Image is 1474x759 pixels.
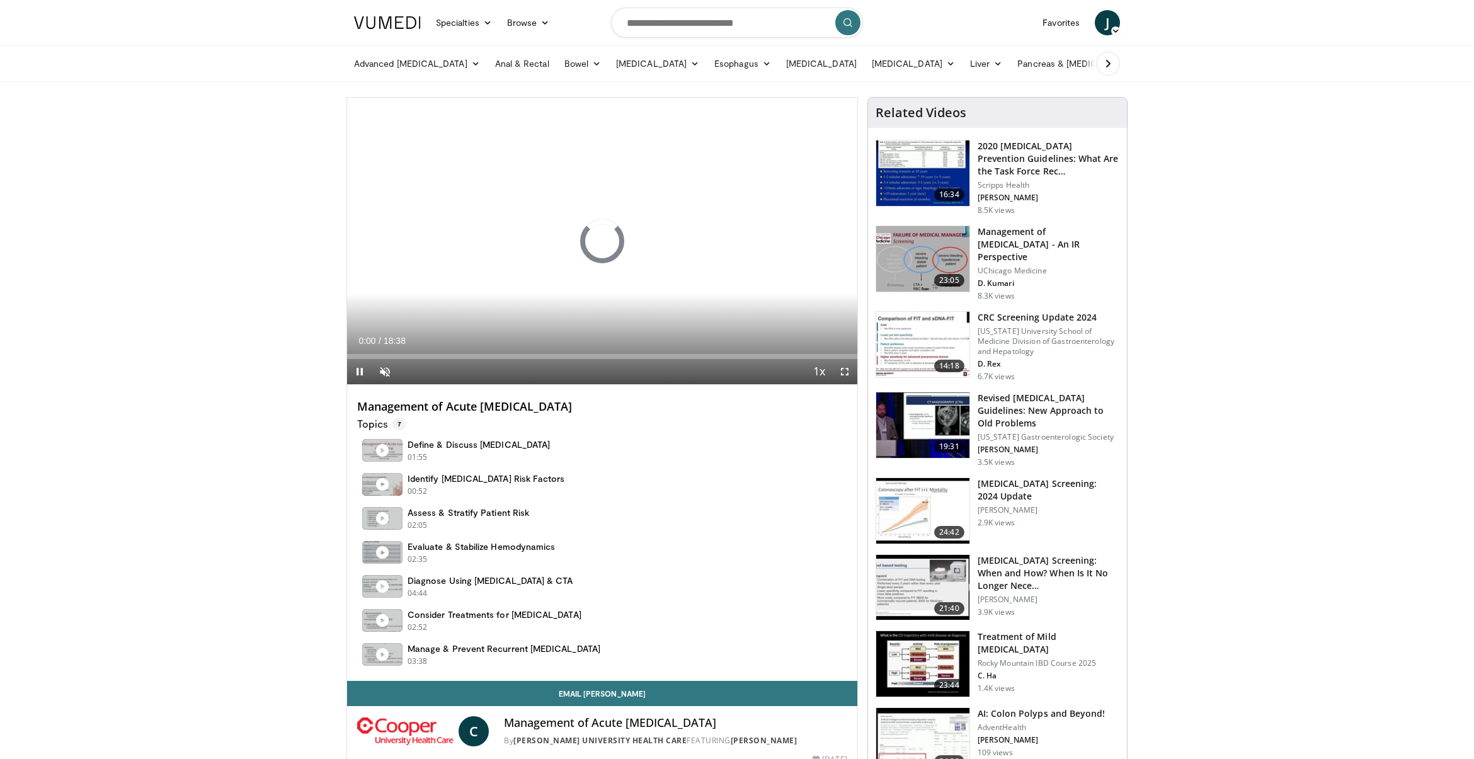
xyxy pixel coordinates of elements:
[876,555,969,620] img: 77cb6b5f-a603-4fe4-a4bb-7ebc24ae7176.150x105_q85_crop-smart_upscale.jpg
[978,722,1105,733] p: AdventHealth
[408,643,600,654] h4: Manage & Prevent Recurrent [MEDICAL_DATA]
[347,681,857,706] a: Email [PERSON_NAME]
[934,440,964,453] span: 19:31
[408,656,428,667] p: 03:38
[876,554,1119,621] a: 21:40 [MEDICAL_DATA] Screening: When and How? When Is It No Longer Nece… [PERSON_NAME] 3.9K views
[408,439,550,450] h4: Define & Discuss [MEDICAL_DATA]
[357,716,454,746] img: Cooper University Health Care
[504,735,847,746] div: By FEATURING
[408,622,428,633] p: 02:52
[978,445,1119,455] p: [PERSON_NAME]
[408,507,529,518] h4: Assess & Stratify Patient Risk
[934,360,964,372] span: 14:18
[876,478,969,544] img: ac114b1b-ca58-43de-a309-898d644626b7.150x105_q85_crop-smart_upscale.jpg
[978,683,1015,693] p: 1.4K views
[372,359,397,384] button: Unmute
[876,312,969,377] img: 91500494-a7c6-4302-a3df-6280f031e251.150x105_q85_crop-smart_upscale.jpg
[408,473,565,484] h4: Identify [MEDICAL_DATA] Risk Factors
[428,10,500,35] a: Specialties
[978,372,1015,382] p: 6.7K views
[978,266,1119,276] p: UChicago Medicine
[978,140,1119,178] h3: 2020 [MEDICAL_DATA] Prevention Guidelines: What Are the Task Force Rec…
[978,180,1119,190] p: Scripps Health
[731,735,797,746] a: [PERSON_NAME]
[978,505,1119,515] p: [PERSON_NAME]
[408,541,555,552] h4: Evaluate & Stabilize Hemodynamics
[408,486,428,497] p: 00:52
[611,8,863,38] input: Search topics, interventions
[978,631,1119,656] h3: Treatment of Mild [MEDICAL_DATA]
[876,140,1119,215] a: 16:34 2020 [MEDICAL_DATA] Prevention Guidelines: What Are the Task Force Rec… Scripps Health [PER...
[934,274,964,287] span: 23:05
[934,188,964,201] span: 16:34
[408,575,573,586] h4: Diagnose Using [MEDICAL_DATA] & CTA
[876,311,1119,382] a: 14:18 CRC Screening Update 2024 [US_STATE] University School of Medicine Division of Gastroentero...
[876,631,1119,697] a: 23:44 Treatment of Mild [MEDICAL_DATA] Rocky Mountain IBD Course 2025 C. Ha 1.4K views
[978,225,1119,263] h3: Management of [MEDICAL_DATA] - An IR Perspective
[876,226,969,292] img: f07a691c-eec3-405b-bc7b-19fe7e1d3130.150x105_q85_crop-smart_upscale.jpg
[978,311,1119,324] h3: CRC Screening Update 2024
[488,51,557,76] a: Anal & Rectal
[557,51,608,76] a: Bowel
[379,336,381,346] span: /
[354,16,421,29] img: VuMedi Logo
[357,400,847,414] h4: Management of Acute [MEDICAL_DATA]
[504,716,847,730] h4: Management of Acute [MEDICAL_DATA]
[978,748,1013,758] p: 109 views
[978,326,1119,357] p: [US_STATE] University School of Medicine Division of Gastroenterology and Hepatology
[1095,10,1120,35] a: J
[978,359,1119,369] p: D. Rex
[876,225,1119,301] a: 23:05 Management of [MEDICAL_DATA] - An IR Perspective UChicago Medicine D. Kumari 8.3K views
[408,609,581,620] h4: Consider Treatments for [MEDICAL_DATA]
[978,193,1119,203] p: [PERSON_NAME]
[357,418,406,430] p: Topics
[346,51,488,76] a: Advanced [MEDICAL_DATA]
[876,105,966,120] h4: Related Videos
[876,631,969,697] img: fdda5ea2-c176-4726-9fa9-76914898d0e2.150x105_q85_crop-smart_upscale.jpg
[978,554,1119,592] h3: [MEDICAL_DATA] Screening: When and How? When Is It No Longer Nece…
[832,359,857,384] button: Fullscreen
[779,51,864,76] a: [MEDICAL_DATA]
[978,658,1119,668] p: Rocky Mountain IBD Course 2025
[707,51,779,76] a: Esophagus
[392,418,406,430] span: 7
[500,10,557,35] a: Browse
[978,607,1015,617] p: 3.9K views
[459,716,489,746] a: C
[978,735,1105,745] p: [PERSON_NAME]
[408,520,428,531] p: 02:05
[513,735,687,746] a: [PERSON_NAME] University Health Care
[347,98,857,385] video-js: Video Player
[978,518,1015,528] p: 2.9K views
[876,477,1119,544] a: 24:42 [MEDICAL_DATA] Screening: 2024 Update [PERSON_NAME] 2.9K views
[934,602,964,615] span: 21:40
[384,336,406,346] span: 18:38
[978,595,1119,605] p: [PERSON_NAME]
[978,432,1119,442] p: [US_STATE] Gastroenterologic Society
[876,392,1119,467] a: 19:31 Revised [MEDICAL_DATA] Guidelines: New Approach to Old Problems [US_STATE] Gastroenterologi...
[876,392,969,458] img: e47b0e9c-cabc-414b-ba59-ffd0e58d8036.150x105_q85_crop-smart_upscale.jpg
[934,526,964,539] span: 24:42
[347,359,372,384] button: Pause
[1035,10,1087,35] a: Favorites
[1010,51,1157,76] a: Pancreas & [MEDICAL_DATA]
[358,336,375,346] span: 0:00
[978,205,1015,215] p: 8.5K views
[978,477,1119,503] h3: [MEDICAL_DATA] Screening: 2024 Update
[978,457,1015,467] p: 3.5K views
[807,359,832,384] button: Playback Rate
[934,679,964,692] span: 23:44
[408,588,428,599] p: 04:44
[963,51,1010,76] a: Liver
[864,51,963,76] a: [MEDICAL_DATA]
[876,140,969,206] img: 1ac37fbe-7b52-4c81-8c6c-a0dd688d0102.150x105_q85_crop-smart_upscale.jpg
[978,671,1119,681] p: C. Ha
[347,354,857,359] div: Progress Bar
[978,291,1015,301] p: 8.3K views
[978,392,1119,430] h3: Revised [MEDICAL_DATA] Guidelines: New Approach to Old Problems
[408,554,428,565] p: 02:35
[408,452,428,463] p: 01:55
[608,51,707,76] a: [MEDICAL_DATA]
